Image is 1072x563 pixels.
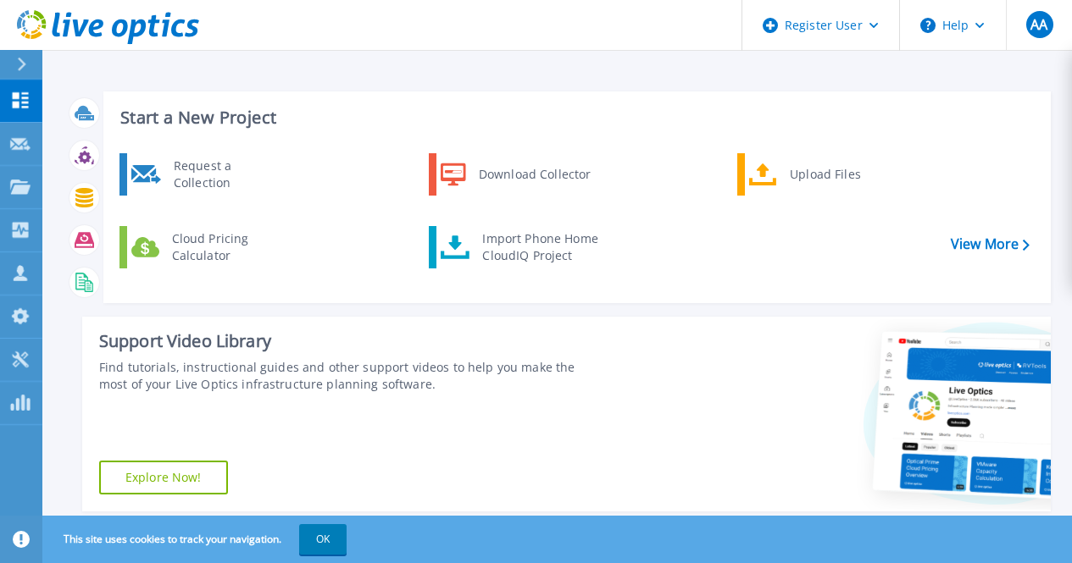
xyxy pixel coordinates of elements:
div: Import Phone Home CloudIQ Project [474,230,606,264]
div: Support Video Library [99,330,603,352]
div: Cloud Pricing Calculator [164,230,289,264]
a: Explore Now! [99,461,228,494]
div: Find tutorials, instructional guides and other support videos to help you make the most of your L... [99,359,603,393]
a: Cloud Pricing Calculator [119,226,293,268]
a: Upload Files [737,153,911,196]
div: Upload Files [781,157,907,191]
a: Download Collector [429,153,603,196]
a: Request a Collection [119,153,293,196]
button: OK [299,524,347,555]
div: Download Collector [470,157,598,191]
div: Request a Collection [165,157,289,191]
h3: Start a New Project [120,108,1029,127]
a: View More [951,236,1030,252]
span: AA [1030,18,1047,31]
span: This site uses cookies to track your navigation. [47,524,347,555]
